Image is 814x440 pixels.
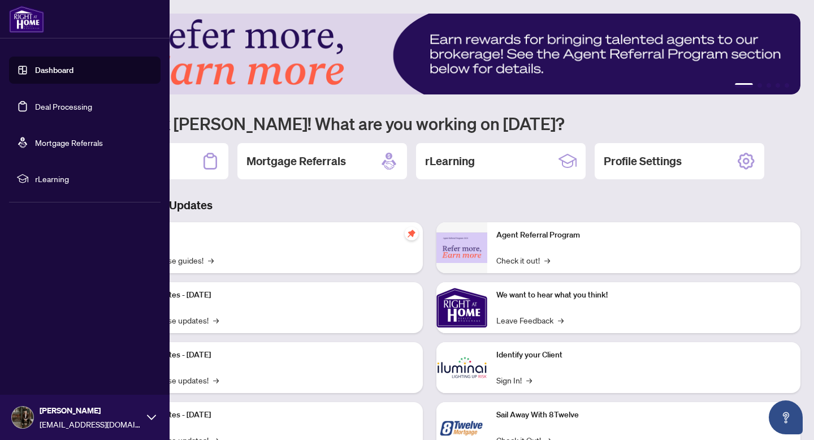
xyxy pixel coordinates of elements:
[59,197,800,213] h3: Brokerage & Industry Updates
[119,229,414,241] p: Self-Help
[119,409,414,421] p: Platform Updates - [DATE]
[604,153,682,169] h2: Profile Settings
[496,409,791,421] p: Sail Away With 8Twelve
[35,101,92,111] a: Deal Processing
[436,232,487,264] img: Agent Referral Program
[40,404,141,417] span: [PERSON_NAME]
[496,254,550,266] a: Check it out!→
[496,289,791,301] p: We want to hear what you think!
[119,289,414,301] p: Platform Updates - [DATE]
[496,314,564,326] a: Leave Feedback→
[405,227,418,240] span: pushpin
[769,400,803,434] button: Open asap
[526,374,532,386] span: →
[544,254,550,266] span: →
[425,153,475,169] h2: rLearning
[776,83,780,88] button: 4
[213,314,219,326] span: →
[12,407,33,428] img: Profile Icon
[35,172,153,185] span: rLearning
[496,374,532,386] a: Sign In!→
[35,137,103,148] a: Mortgage Referrals
[496,349,791,361] p: Identify your Client
[9,6,44,33] img: logo
[767,83,771,88] button: 3
[213,374,219,386] span: →
[735,83,753,88] button: 1
[59,14,800,94] img: Slide 0
[40,418,141,430] span: [EMAIL_ADDRESS][DOMAIN_NAME]
[757,83,762,88] button: 2
[436,342,487,393] img: Identify your Client
[496,229,791,241] p: Agent Referral Program
[35,65,73,75] a: Dashboard
[208,254,214,266] span: →
[785,83,789,88] button: 5
[558,314,564,326] span: →
[436,282,487,333] img: We want to hear what you think!
[119,349,414,361] p: Platform Updates - [DATE]
[246,153,346,169] h2: Mortgage Referrals
[59,113,800,134] h1: Welcome back [PERSON_NAME]! What are you working on [DATE]?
